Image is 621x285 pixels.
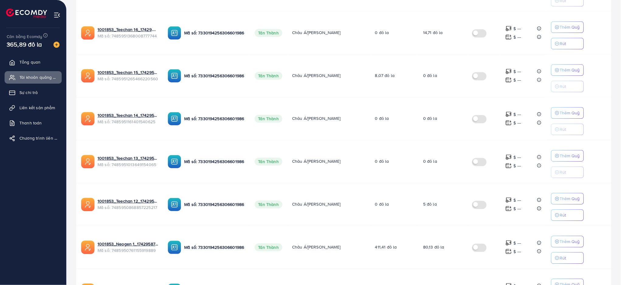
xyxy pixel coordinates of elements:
[19,120,42,126] font: Thanh toán
[98,112,171,118] font: 1001853_Teechan 14_1742958836958
[505,25,512,32] img: số tiền nạp thêm
[184,30,244,36] font: Mã số: 7330194256306601986
[184,73,244,79] font: Mã số: 7330194256306601986
[98,69,158,82] div: <span class='underline'>1001853_Teechan 15_1742958859413</span></br>7485951265466220560
[423,201,437,207] font: 5 đô la
[292,30,340,36] font: Châu Á/[PERSON_NAME]
[514,240,521,246] font: $ ---
[505,240,512,246] img: số tiền nạp thêm
[514,77,521,83] font: $ ---
[423,244,444,250] font: 80,13 đô la
[505,197,512,203] img: số tiền nạp thêm
[168,198,181,211] img: ic-ba-acc.ded83a64.svg
[551,64,584,76] button: Thêm Quỹ
[505,248,512,255] img: số tiền nạp thêm
[514,154,521,160] font: $ ---
[53,42,60,48] img: hình ảnh
[292,244,340,250] font: Châu Á/[PERSON_NAME]
[375,201,389,207] font: 0 đô la
[505,68,512,75] img: số tiền nạp thêm
[551,150,584,162] button: Thêm Quỹ
[5,117,62,129] a: Thanh toán
[505,77,512,83] img: số tiền nạp thêm
[505,120,512,126] img: số tiền nạp thêm
[560,24,580,30] font: Thêm Quỹ
[53,12,60,19] img: thực đơn
[258,201,279,207] font: Tán thành
[505,205,512,212] img: số tiền nạp thêm
[560,83,566,89] font: Rút
[375,244,397,250] font: 411,41 đô la
[98,26,158,39] div: <span class='underline'>1001853_Teechan 16_1742958884203</span></br>7485951368008777744
[375,30,389,36] font: 0 đô la
[514,68,521,75] font: $ ---
[81,155,95,168] img: ic-ads-acc.e4c84228.svg
[560,255,566,261] font: Rút
[98,241,158,247] a: 1001853_Neogen 1_1742958736721
[7,33,42,40] font: Cân bằng Ecomdy
[81,241,95,254] img: ic-ads-acc.e4c84228.svg
[505,34,512,40] img: số tiền nạp thêm
[98,69,158,75] a: 1001853_Teechan 15_1742958859413
[98,198,171,204] font: 1001853_Teechan 12_1742958766483
[292,115,340,121] font: Châu Á/[PERSON_NAME]
[98,112,158,125] div: <span class='underline'>1001853_Teechan 14_1742958836958</span></br>7485951161401540625
[423,115,437,121] font: 0 đô la
[98,33,157,39] font: Mã số: 7485951368008777744
[168,112,181,125] img: ic-ba-acc.ded83a64.svg
[7,40,42,49] font: 365,89 đô la
[168,26,181,40] img: ic-ba-acc.ded83a64.svg
[98,198,158,204] a: 1001853_Teechan 12_1742958766483
[6,9,47,18] img: biểu trưng
[560,196,580,202] font: Thêm Quỹ
[98,26,172,33] font: 1001853_Teechan 16_1742958884203
[19,105,55,111] font: Liên kết sản phẩm
[98,204,157,210] font: Mã số: 7485950868857225217
[5,71,62,83] a: Tài khoản quảng cáo của tôi
[98,162,156,168] font: Mã số: 7485951013649154065
[551,81,584,92] button: Rút
[505,154,512,160] img: số tiền nạp thêm
[184,158,244,165] font: Mã số: 7330194256306601986
[514,249,521,255] font: $ ---
[505,162,512,169] img: số tiền nạp thêm
[595,258,616,280] iframe: Trò chuyện
[19,135,60,141] font: Chương trình liên kết
[258,30,279,36] font: Tán thành
[551,252,584,264] button: Rút
[505,111,512,117] img: số tiền nạp thêm
[551,123,584,135] button: Rút
[292,158,340,164] font: Châu Á/[PERSON_NAME]
[98,247,156,253] font: Mã số: 7485950761155919889
[98,155,158,168] div: <span class='underline'>1001853_Teechan 13_1742958807532</span></br>7485951013649154065
[514,163,521,169] font: $ ---
[560,110,580,116] font: Thêm Quỹ
[560,212,566,218] font: Rút
[98,112,158,118] a: 1001853_Teechan 14_1742958836958
[560,169,566,175] font: Rút
[514,120,521,126] font: $ ---
[514,111,521,117] font: $ ---
[98,155,171,161] font: 1001853_Teechan 13_1742958807532
[258,73,279,79] font: Tán thành
[551,21,584,33] button: Thêm Quỹ
[551,38,584,49] button: Rút
[81,26,95,40] img: ic-ads-acc.e4c84228.svg
[375,115,389,121] font: 0 đô la
[168,155,181,168] img: ic-ba-acc.ded83a64.svg
[375,158,389,164] font: 0 đô la
[98,198,158,210] div: <span class='underline'>1001853_Teechan 12_1742958766483</span></br>7485950868857225217
[375,72,395,78] font: 8,07 đô la
[98,155,158,161] a: 1001853_Teechan 13_1742958807532
[81,112,95,125] img: ic-ads-acc.e4c84228.svg
[551,236,584,247] button: Thêm Quỹ
[98,76,158,82] font: Mã số: 7485951265466220560
[514,34,521,40] font: $ ---
[168,69,181,82] img: ic-ba-acc.ded83a64.svg
[514,26,521,32] font: $ ---
[5,132,62,144] a: Chương trình liên kết
[560,67,580,73] font: Thêm Quỹ
[5,86,62,99] a: Sự chi trả
[98,69,171,75] font: 1001853_Teechan 15_1742958859413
